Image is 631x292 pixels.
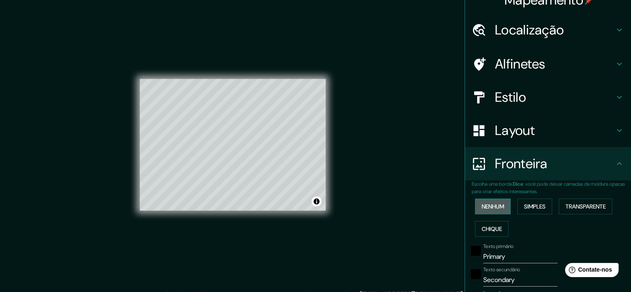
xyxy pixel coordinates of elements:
[557,260,622,283] iframe: Iniciador de widget de ajuda
[483,266,520,273] font: Texto secundário
[495,21,564,39] font: Localização
[472,181,513,187] font: Escolha uma borda.
[465,81,631,114] div: Estilo
[475,199,511,214] button: Nenhum
[483,243,514,250] font: Texto primário
[312,196,322,206] button: Alternar atribuição
[465,114,631,147] div: Layout
[471,269,481,279] button: preto
[465,13,631,47] div: Localização
[495,155,548,172] font: Fronteira
[471,246,481,256] button: preto
[465,147,631,180] div: Fronteira
[524,203,546,210] font: Simples
[495,88,526,106] font: Estilo
[482,225,502,233] font: Chique
[517,199,552,214] button: Simples
[495,122,535,139] font: Layout
[513,181,523,187] font: Dica
[559,199,612,214] button: Transparente
[482,203,504,210] font: Nenhum
[495,55,546,73] font: Alfinetes
[475,221,509,237] button: Chique
[565,203,606,210] font: Transparente
[465,47,631,81] div: Alfinetes
[472,181,625,195] font: : você pode deixar camadas da moldura opacas para criar efeitos interessantes.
